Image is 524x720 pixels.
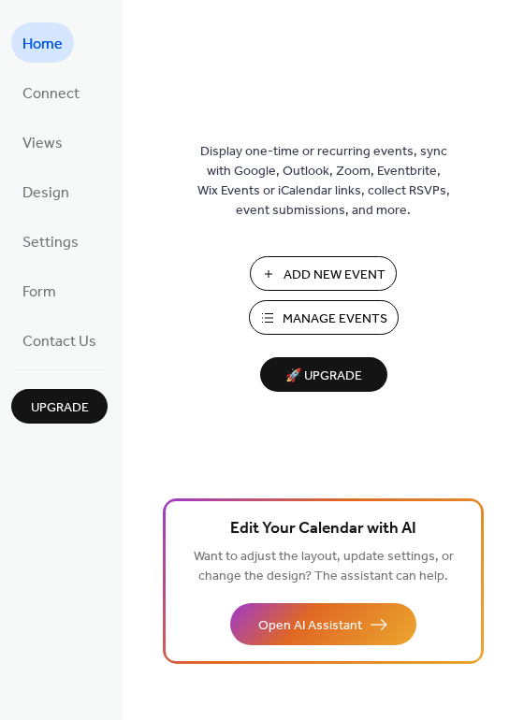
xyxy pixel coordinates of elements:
[11,270,67,310] a: Form
[11,171,80,211] a: Design
[11,389,108,424] button: Upgrade
[284,266,386,285] span: Add New Event
[11,320,108,360] a: Contact Us
[22,179,69,208] span: Design
[230,516,416,542] span: Edit Your Calendar with AI
[271,364,376,389] span: 🚀 Upgrade
[22,228,79,257] span: Settings
[22,129,63,158] span: Views
[11,122,74,162] a: Views
[22,327,96,356] span: Contact Us
[31,398,89,418] span: Upgrade
[11,221,90,261] a: Settings
[283,310,387,329] span: Manage Events
[22,30,63,59] span: Home
[260,357,387,392] button: 🚀 Upgrade
[22,79,80,108] span: Connect
[11,22,74,63] a: Home
[258,616,362,636] span: Open AI Assistant
[250,256,397,291] button: Add New Event
[194,544,454,589] span: Want to adjust the layout, update settings, or change the design? The assistant can help.
[249,300,399,335] button: Manage Events
[197,142,450,221] span: Display one-time or recurring events, sync with Google, Outlook, Zoom, Eventbrite, Wix Events or ...
[11,72,91,112] a: Connect
[230,603,416,645] button: Open AI Assistant
[22,278,56,307] span: Form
